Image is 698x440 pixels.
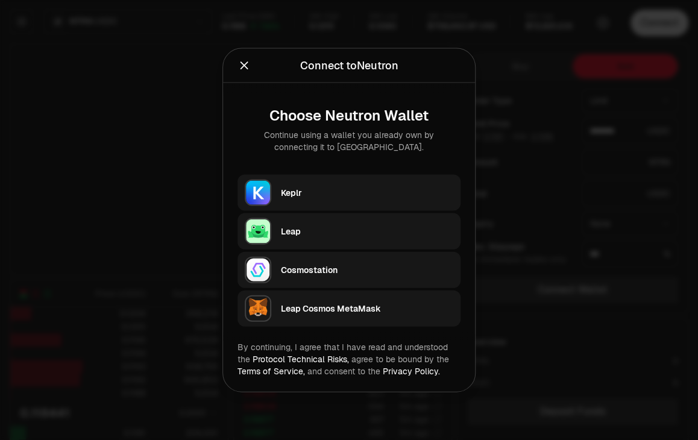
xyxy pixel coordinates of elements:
div: Keplr [281,187,453,199]
img: Cosmostation [246,258,270,282]
div: Cosmostation [281,264,453,276]
div: Choose Neutron Wallet [247,107,451,124]
img: Leap [246,219,270,244]
button: CosmostationCosmostation [237,252,461,288]
a: Protocol Technical Risks, [253,354,349,365]
div: Continue using a wallet you already own by connecting it to [GEOGRAPHIC_DATA]. [247,129,451,153]
div: Leap [281,225,453,237]
div: Leap Cosmos MetaMask [281,303,453,315]
img: Keplr [246,181,270,205]
a: Privacy Policy. [383,366,440,377]
a: Terms of Service, [237,366,305,377]
button: Close [237,57,251,74]
div: By continuing, I agree that I have read and understood the agree to be bound by the and consent t... [237,341,461,377]
button: KeplrKeplr [237,175,461,211]
button: Leap Cosmos MetaMaskLeap Cosmos MetaMask [237,291,461,327]
img: Leap Cosmos MetaMask [246,297,270,321]
button: LeapLeap [237,213,461,250]
div: Connect to Neutron [300,57,398,74]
